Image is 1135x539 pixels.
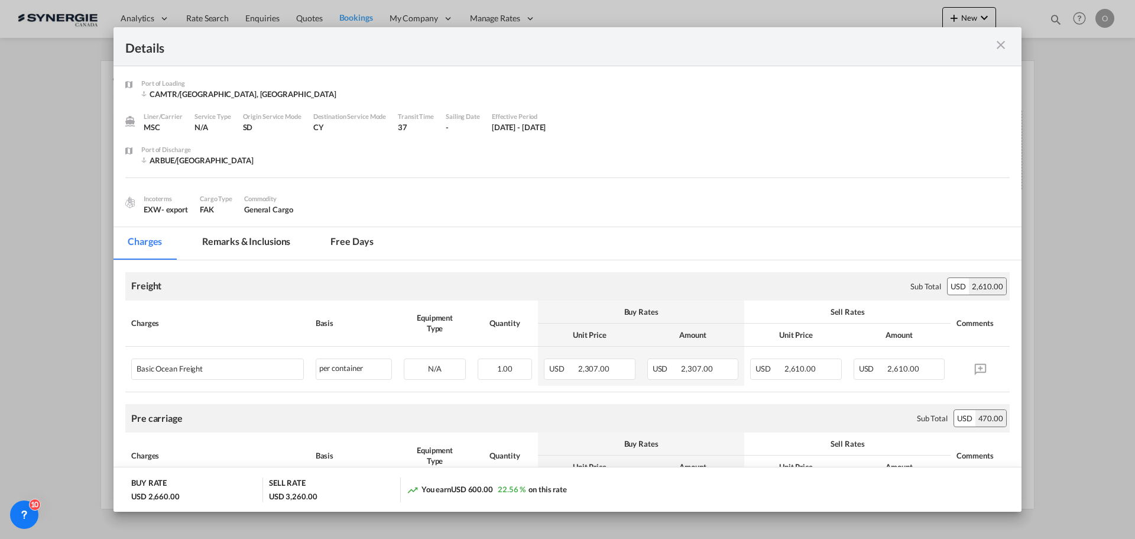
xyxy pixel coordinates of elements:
[200,204,232,215] div: FAK
[131,477,167,491] div: BUY RATE
[954,410,975,427] div: USD
[161,204,188,215] div: - export
[549,364,576,373] span: USD
[848,324,951,347] th: Amount
[313,122,387,133] div: CY
[194,111,231,122] div: Service Type
[744,456,848,479] th: Unit Price
[478,450,532,461] div: Quantity
[113,227,176,260] md-tab-item: Charges
[755,364,783,373] span: USD
[131,279,161,292] div: Freight
[446,122,480,133] div: -
[859,364,886,373] span: USD
[9,477,50,521] iframe: Chat
[144,111,183,122] div: Liner/Carrier
[113,27,1022,512] md-dialog: Port of Loading ...
[451,485,493,494] span: USD 600.00
[269,477,306,491] div: SELL RATE
[124,196,137,209] img: cargo.png
[478,318,532,328] div: Quantity
[975,410,1006,427] div: 470.00
[188,227,304,260] md-tab-item: Remarks & Inclusions
[887,364,919,373] span: 2,610.00
[498,485,526,494] span: 22.56 %
[144,193,188,204] div: Incoterms
[407,484,567,496] div: You earn on this rate
[313,111,387,122] div: Destination Service Mode
[951,433,1010,479] th: Comments
[200,193,232,204] div: Cargo Type
[113,227,399,260] md-pagination-wrapper: Use the left and right arrow keys to navigate between tabs
[404,445,466,466] div: Equipment Type
[750,438,945,449] div: Sell Rates
[848,456,951,479] th: Amount
[316,359,393,380] div: per container
[641,456,745,479] th: Amount
[244,205,293,214] span: General Cargo
[538,456,641,479] th: Unit Price
[144,122,183,133] div: MSC
[744,324,848,347] th: Unit Price
[141,155,254,166] div: ARBUE/Buenos Aires
[269,491,317,502] div: USD 3,260.00
[316,318,393,328] div: Basis
[538,324,641,347] th: Unit Price
[194,122,208,132] span: N/A
[131,412,183,425] div: Pre carriage
[243,122,301,133] div: SD
[578,364,609,373] span: 2,307.00
[141,89,336,99] div: CAMTR/Montreal, QC
[784,364,816,373] span: 2,610.00
[131,318,304,328] div: Charges
[544,306,738,317] div: Buy Rates
[910,281,941,292] div: Sub Total
[681,364,712,373] span: 2,307.00
[994,38,1008,52] md-icon: icon-close m-3 fg-AAA8AD cursor
[497,364,513,373] span: 1.00
[141,78,336,89] div: Port of Loading
[407,484,419,496] md-icon: icon-trending-up
[243,111,301,122] div: Origin Service Mode
[653,364,680,373] span: USD
[131,450,304,461] div: Charges
[492,111,546,122] div: Effective Period
[969,278,1006,295] div: 2,610.00
[492,122,546,133] div: 15 Sep 2025 - 30 Sep 2025
[446,111,480,122] div: Sailing Date
[544,438,738,449] div: Buy Rates
[12,12,270,24] body: Editor, editor2
[948,278,969,295] div: USD
[404,312,466,334] div: Equipment Type
[398,122,434,133] div: 37
[428,364,442,373] span: N/A
[917,413,948,424] div: Sub Total
[131,491,180,502] div: USD 2,660.00
[125,39,921,54] div: Details
[951,301,1010,347] th: Comments
[316,227,387,260] md-tab-item: Free days
[316,450,393,461] div: Basis
[750,306,945,317] div: Sell Rates
[141,144,254,155] div: Port of Discharge
[244,193,293,204] div: Commodity
[137,359,258,373] div: Basic Ocean Freight
[398,111,434,122] div: Transit Time
[641,324,745,347] th: Amount
[144,204,188,215] div: EXW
